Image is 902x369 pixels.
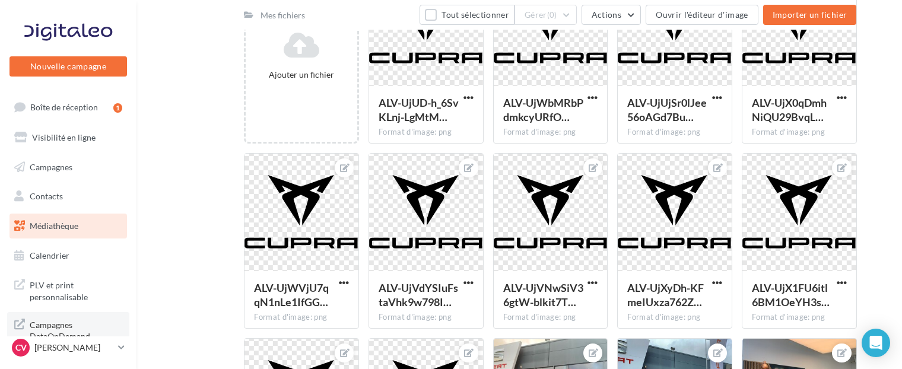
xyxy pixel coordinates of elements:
span: ALV-UjVdYSIuFstaVhk9w798INd9k6_uDKRxwjFuMlSDRkbq9cloruQR [379,281,458,308]
span: PLV et print personnalisable [30,277,122,303]
span: ALV-UjVNwSiV36gtW-blkit7THj0IdDGPRRP5QzdD3JqLRLoC_wEJ-cS [503,281,583,308]
span: ALV-UjXyDh-KFmeIUxza762Z1tByZZl0-32_ng5DGByaL_0zfB8GkEaI [627,281,704,308]
a: Calendrier [7,243,129,268]
button: Tout sélectionner [420,5,514,25]
span: Médiathèque [30,221,78,231]
button: Importer un fichier [763,5,857,25]
span: Contacts [30,191,63,201]
span: Calendrier [30,250,69,260]
span: ALV-UjX1FU6itl6BM1OeYH3spANpQLtARlc_9yXMOcA0AYBne_VSWgZ3 [752,281,830,308]
span: (0) [547,10,557,20]
a: Contacts [7,184,129,209]
span: ALV-UjUD-h_6SvKLnj-LgMtMW4ZBp3pI6JEBgV3ihCrQEkDutQvl3EHd [379,96,459,123]
button: Ouvrir l'éditeur d'image [646,5,758,25]
div: Format d'image: png [503,127,598,138]
div: Ajouter un fichier [250,69,352,81]
div: Format d'image: png [627,127,722,138]
div: Format d'image: png [503,312,598,323]
div: Open Intercom Messenger [862,329,890,357]
button: Nouvelle campagne [9,56,127,77]
a: CV [PERSON_NAME] [9,336,127,359]
span: Importer un fichier [773,9,847,20]
a: Médiathèque [7,214,129,238]
span: ALV-UjWVjU7qqN1nLe1IfGGg4FzCCNtPXUmUSZOn7kiUpREDUmsePIFP [254,281,329,308]
a: Boîte de réception1 [7,94,129,120]
span: ALV-UjX0qDmhNiQU29BvqLkAElqCVuLcBG8v8r9S1K-nSW1oJNCeFiPi [752,96,827,123]
div: Format d'image: png [752,312,847,323]
button: Actions [582,5,641,25]
a: PLV et print personnalisable [7,272,129,307]
span: Campagnes DataOnDemand [30,317,122,342]
a: Campagnes [7,155,129,180]
div: Format d'image: png [379,127,474,138]
span: Actions [592,9,621,20]
div: Format d'image: png [379,312,474,323]
span: Campagnes [30,161,72,171]
div: Mes fichiers [261,9,305,21]
div: 1 [113,103,122,113]
p: [PERSON_NAME] [34,342,113,354]
span: CV [15,342,27,354]
div: Format d'image: png [254,312,349,323]
div: Format d'image: png [752,127,847,138]
span: Visibilité en ligne [32,132,96,142]
span: ALV-UjUjSr0lJee56oAGd7BuVChvJa156vwn3hseqJN3878Qyj3bqk1Y [627,96,707,123]
a: Visibilité en ligne [7,125,129,150]
span: Boîte de réception [30,102,98,112]
div: Format d'image: png [627,312,722,323]
a: Campagnes DataOnDemand [7,312,129,347]
span: ALV-UjWbMRbPdmkcyURfO1dZaN714UP2hnJmZFwR3CEKlGqFL5uSW8Uy [503,96,583,123]
button: Gérer(0) [514,5,577,25]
